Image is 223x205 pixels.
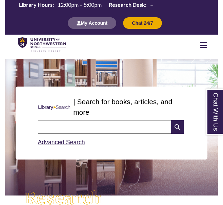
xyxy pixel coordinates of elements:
i: Search [171,120,184,134]
a: My Account [68,20,116,26]
span: – [150,1,153,8]
p: | Search for books, articles, and more [73,96,188,117]
a: Hours Today [16,1,156,10]
span: 12:00pm – 5:00pm [58,1,102,8]
th: Research Desk: [106,1,147,8]
a: Chat 24/7 [123,20,162,26]
button: Chat 24/7 [123,17,162,29]
button: My Account [68,17,116,29]
table: Hours Today [16,1,156,10]
th: Library Hours: [16,1,55,8]
a: Advanced Search [38,139,85,146]
img: UNWSP Library Logo [18,37,66,53]
img: Libary Search [35,102,74,113]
